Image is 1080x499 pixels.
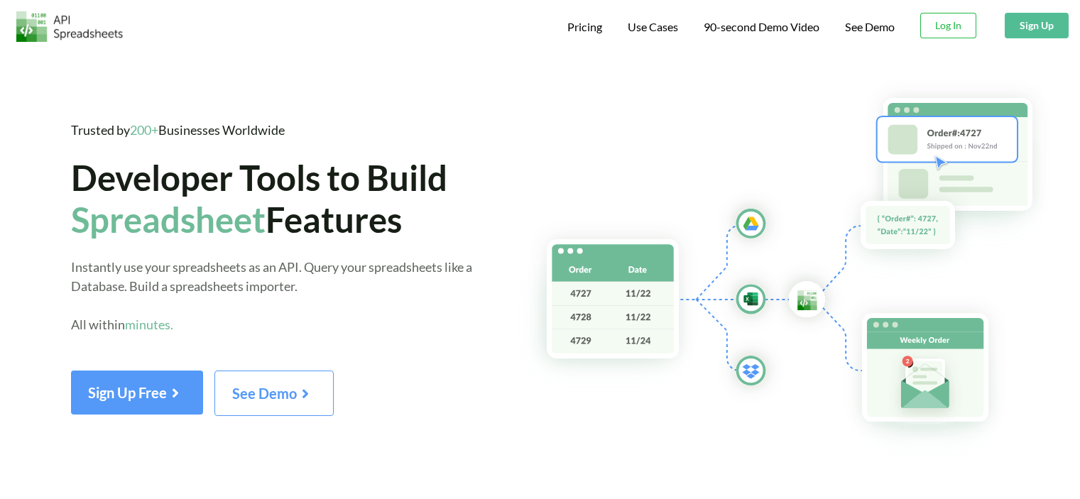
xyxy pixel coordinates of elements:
span: See Demo [232,385,316,402]
span: Use Cases [628,20,678,33]
button: Sign Up [1005,13,1069,38]
img: Hero Spreadsheet Flow [518,78,1080,456]
span: Instantly use your spreadsheets as an API. Query your spreadsheets like a Database. Build a sprea... [71,259,472,332]
button: See Demo [214,371,334,416]
a: See Demo [845,20,895,35]
img: Logo.png [16,11,123,42]
button: Sign Up Free [71,371,203,415]
span: Developer Tools to Build Features [71,156,447,240]
span: Trusted by Businesses Worldwide [71,122,285,138]
button: Log In [920,13,976,38]
a: See Demo [214,390,334,402]
span: 90-second Demo Video [704,21,819,33]
span: Sign Up Free [88,384,186,401]
span: minutes. [125,317,173,332]
span: Pricing [567,20,602,33]
span: 200+ [130,122,158,138]
span: Spreadsheet [71,198,266,240]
